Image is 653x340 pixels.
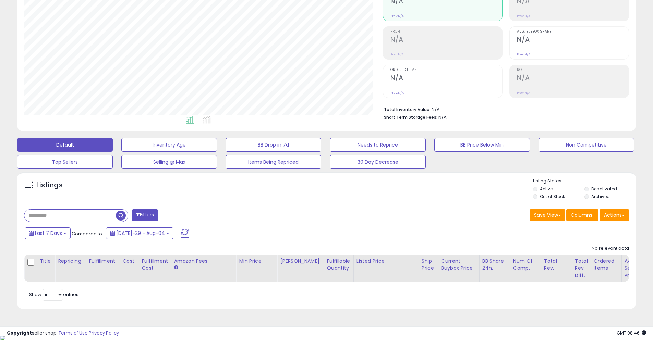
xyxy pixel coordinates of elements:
label: Active [540,186,553,192]
div: Listed Price [356,257,416,265]
div: Total Rev. [544,257,569,272]
label: Out of Stock [540,193,565,199]
span: ROI [517,68,629,72]
div: seller snap | | [7,330,119,337]
div: BB Share 24h. [482,257,507,272]
span: Columns [571,212,592,218]
small: Prev: N/A [390,14,404,18]
div: Current Buybox Price [441,257,476,272]
button: Actions [600,209,629,221]
b: Total Inventory Value: [384,106,431,112]
small: Prev: N/A [517,52,530,56]
h2: N/A [390,36,502,45]
button: BB Drop in 7d [226,138,321,152]
button: Last 7 Days [25,227,71,239]
div: Fulfillment [89,257,117,265]
small: Prev: N/A [517,14,530,18]
button: Top Sellers [17,155,113,169]
div: Num of Comp. [513,257,538,272]
div: Amazon Fees [174,257,233,265]
li: N/A [384,105,624,113]
small: Prev: N/A [390,52,404,56]
div: Ship Price [422,257,435,272]
span: N/A [438,114,447,121]
h5: Listings [36,180,63,190]
span: Show: entries [29,291,78,298]
button: BB Price Below Min [434,138,530,152]
span: Compared to: [72,230,103,237]
label: Deactivated [591,186,617,192]
strong: Copyright [7,330,32,336]
div: Title [40,257,52,265]
span: 2025-08-12 08:46 GMT [617,330,646,336]
h2: N/A [517,36,629,45]
button: Items Being Repriced [226,155,321,169]
span: Ordered Items [390,68,502,72]
span: [DATE]-29 - Aug-04 [116,230,165,237]
small: Amazon Fees. [174,265,178,271]
span: Profit [390,30,502,34]
div: Cost [123,257,136,265]
a: Terms of Use [59,330,88,336]
a: Privacy Policy [89,330,119,336]
div: [PERSON_NAME] [280,257,321,265]
button: Default [17,138,113,152]
b: Short Term Storage Fees: [384,114,437,120]
div: Min Price [239,257,274,265]
p: Listing States: [533,178,636,185]
label: Archived [591,193,610,199]
button: Inventory Age [121,138,217,152]
button: Non Competitive [539,138,634,152]
button: Needs to Reprice [330,138,425,152]
span: Avg. Buybox Share [517,30,629,34]
button: 30 Day Decrease [330,155,425,169]
button: Selling @ Max [121,155,217,169]
div: Ordered Items [594,257,619,272]
div: No relevant data [592,245,629,252]
div: Fulfillment Cost [142,257,168,272]
div: Avg Selling Price [625,257,650,279]
div: Total Rev. Diff. [575,257,588,279]
div: Repricing [58,257,83,265]
button: Save View [530,209,565,221]
small: Prev: N/A [390,91,404,95]
button: [DATE]-29 - Aug-04 [106,227,173,239]
h2: N/A [390,74,502,83]
button: Columns [566,209,598,221]
h2: N/A [517,74,629,83]
small: Prev: N/A [517,91,530,95]
button: Filters [132,209,158,221]
div: Fulfillable Quantity [327,257,350,272]
span: Last 7 Days [35,230,62,237]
